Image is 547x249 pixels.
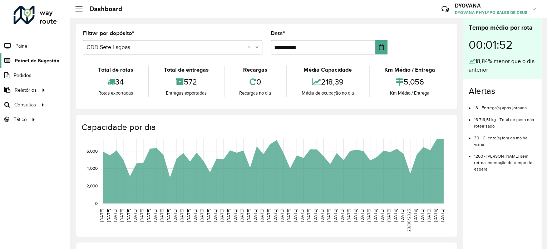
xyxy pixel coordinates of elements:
text: [DATE] [179,209,184,222]
div: 00:01:52 [469,33,536,57]
text: [DATE] [213,209,217,222]
text: [DATE] [246,209,251,222]
text: 23/08/2025 [406,209,411,232]
div: Tempo médio por rota [469,23,536,33]
text: [DATE] [119,209,124,222]
button: Choose Date [375,40,388,54]
text: [DATE] [106,209,111,222]
text: [DATE] [126,209,131,222]
text: [DATE] [326,209,331,222]
div: Km Médio / Entrega [371,90,448,97]
text: [DATE] [286,209,291,222]
text: [DATE] [346,209,351,222]
text: [DATE] [146,209,151,222]
text: [DATE] [360,209,364,222]
h4: Capacidade por dia [82,122,450,133]
text: [DATE] [240,209,244,222]
text: [DATE] [293,209,297,222]
text: [DATE] [400,209,404,222]
text: [DATE] [320,209,324,222]
div: Entregas exportadas [151,90,222,97]
div: Km Médio / Entrega [371,66,448,74]
div: Rotas exportadas [85,90,146,97]
text: [DATE] [206,209,211,222]
a: Contato Rápido [438,1,453,17]
div: 572 [151,74,222,90]
text: 2,000 [87,183,98,188]
text: [DATE] [233,209,237,222]
text: 0 [95,201,98,206]
div: 0 [226,74,284,90]
text: [DATE] [166,209,171,222]
text: [DATE] [173,209,177,222]
h3: DYOVANA [455,2,527,9]
div: 5,056 [371,74,448,90]
h2: Dashboard [83,5,122,13]
text: [DATE] [300,209,304,222]
text: [DATE] [380,209,384,222]
div: 18,84% menor que o dia anterior [469,57,536,74]
text: [DATE] [366,209,371,222]
text: [DATE] [159,209,164,222]
div: Recargas no dia [226,90,284,97]
text: [DATE] [260,209,264,222]
span: DYOVANA PHYLYPO SALES DE DEUS [455,9,527,16]
text: [DATE] [253,209,257,222]
li: 13 - Entrega(s) após jornada [474,99,536,111]
text: [DATE] [186,209,191,222]
text: [DATE] [266,209,271,222]
text: [DATE] [420,209,424,222]
text: [DATE] [313,209,317,222]
span: Painel de Sugestão [15,57,59,64]
h4: Alertas [469,86,536,96]
text: [DATE] [353,209,358,222]
text: [DATE] [333,209,337,222]
text: [DATE] [99,209,104,222]
text: [DATE] [393,209,398,222]
text: [DATE] [440,209,444,222]
text: [DATE] [273,209,277,222]
div: Total de rotas [85,66,146,74]
text: [DATE] [373,209,378,222]
div: 218,39 [289,74,367,90]
span: Clear all [247,43,253,52]
text: [DATE] [139,209,144,222]
text: [DATE] [220,209,224,222]
span: Tático [14,116,27,123]
text: [DATE] [433,209,438,222]
div: Média Capacidade [289,66,367,74]
label: Data [271,29,285,38]
text: [DATE] [340,209,344,222]
li: 1260 - [PERSON_NAME] sem retroalimentação de tempo de espera [474,148,536,172]
text: 4,000 [87,166,98,171]
div: Total de entregas [151,66,222,74]
text: [DATE] [193,209,197,222]
span: Consultas [14,101,36,109]
span: Painel [15,42,29,50]
text: [DATE] [133,209,137,222]
div: Média de ocupação no dia [289,90,367,97]
text: [DATE] [306,209,311,222]
div: 34 [85,74,146,90]
text: [DATE] [427,209,431,222]
div: Recargas [226,66,284,74]
text: 6,000 [87,149,98,153]
text: [DATE] [386,209,391,222]
li: 16.716,51 kg - Total de peso não roteirizado [474,111,536,129]
text: [DATE] [413,209,418,222]
label: Filtrar por depósito [83,29,134,38]
span: Relatórios [15,86,37,94]
text: [DATE] [153,209,157,222]
li: 30 - Cliente(s) fora da malha viária [474,129,536,148]
text: [DATE] [280,209,284,222]
text: [DATE] [199,209,204,222]
text: [DATE] [113,209,117,222]
span: Pedidos [14,72,31,79]
text: [DATE] [226,209,231,222]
